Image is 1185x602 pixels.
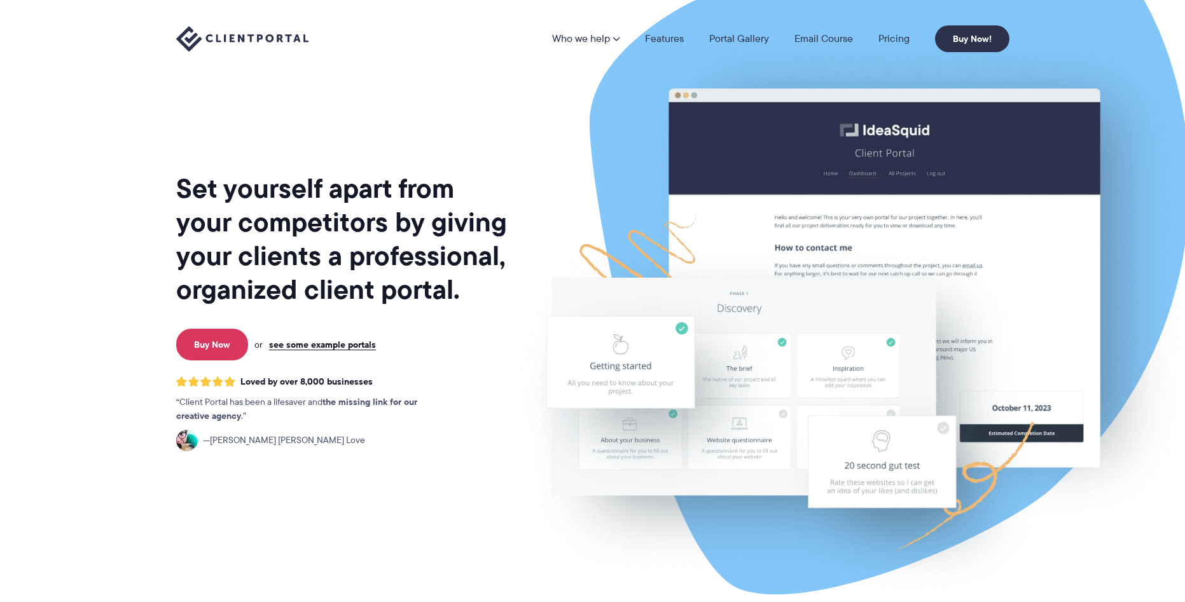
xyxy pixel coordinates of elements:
a: Portal Gallery [709,34,769,44]
strong: the missing link for our creative agency [176,395,417,423]
a: Buy Now [176,329,248,360]
span: or [254,339,263,350]
a: see some example portals [269,339,376,350]
a: Email Course [794,34,853,44]
a: Features [645,34,684,44]
p: Client Portal has been a lifesaver and . [176,395,443,423]
a: Who we help [552,34,620,44]
span: [PERSON_NAME] [PERSON_NAME] Love [203,434,365,448]
a: Pricing [878,34,910,44]
span: Loved by over 8,000 businesses [240,376,373,387]
h1: Set yourself apart from your competitors by giving your clients a professional, organized client ... [176,172,509,306]
a: Buy Now! [935,25,1009,52]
